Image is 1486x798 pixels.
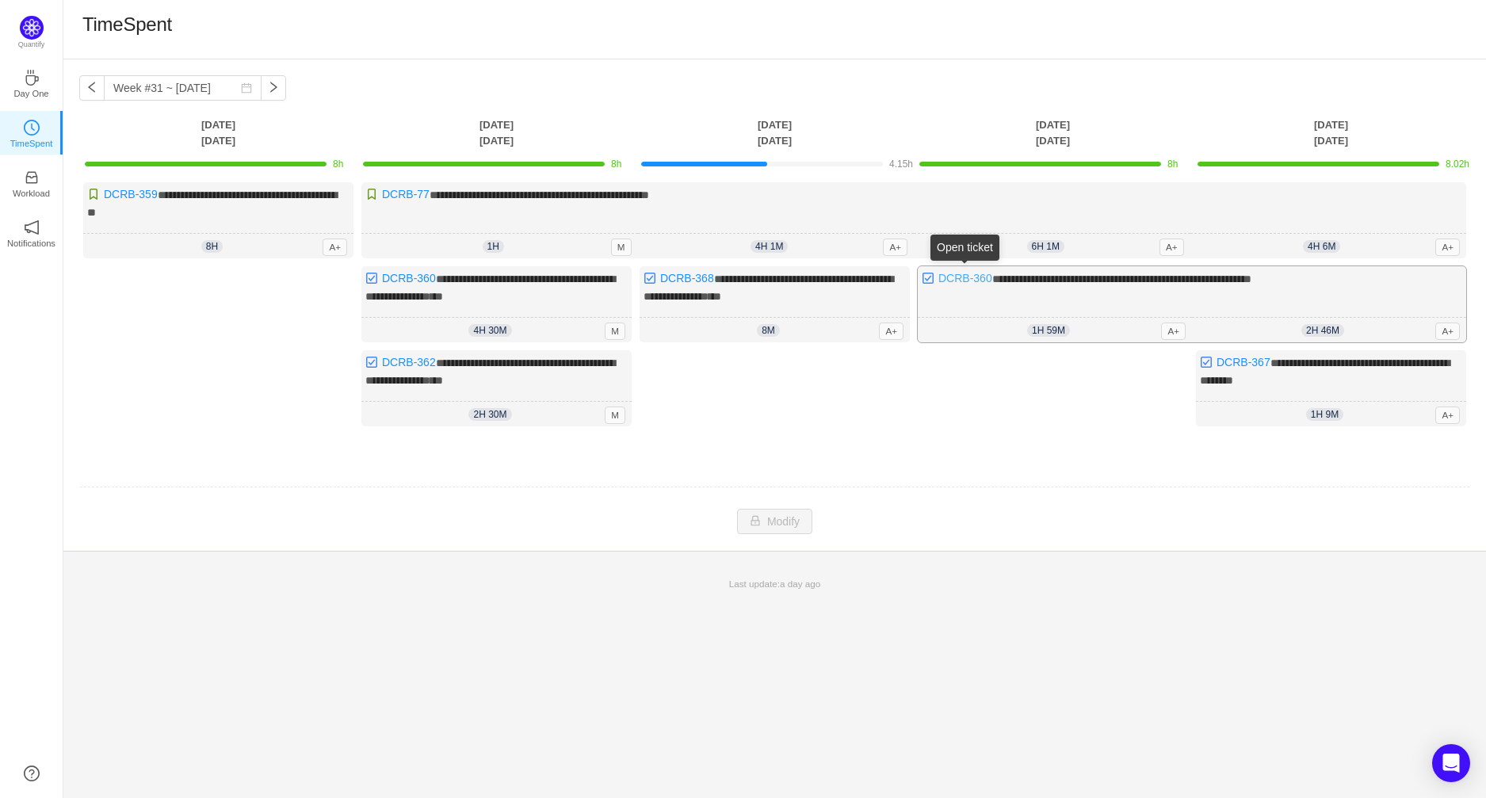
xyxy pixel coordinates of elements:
div: Open Intercom Messenger [1432,744,1470,782]
img: 10318 [1200,356,1213,368]
span: Last update: [729,578,820,589]
a: DCRB-362 [382,356,436,368]
i: icon: clock-circle [24,120,40,136]
span: 2h 46m [1301,324,1344,337]
span: A+ [1435,239,1460,256]
th: [DATE] [DATE] [636,116,914,149]
p: Day One [13,86,48,101]
span: a day ago [780,578,820,589]
span: M [605,323,625,340]
span: A+ [1435,407,1460,424]
span: 8h [333,158,343,170]
span: 8.02h [1446,158,1469,170]
span: 8h [611,158,621,170]
img: 10318 [922,272,934,284]
th: [DATE] [DATE] [79,116,357,149]
span: A+ [1161,323,1186,340]
span: 1h 9m [1306,408,1343,421]
a: DCRB-368 [660,272,714,284]
span: 6h 1m [1027,240,1064,253]
span: 4h 1m [751,240,788,253]
i: icon: notification [24,220,40,235]
p: TimeSpent [10,136,53,151]
img: 10318 [365,272,378,284]
div: Open ticket [930,235,999,261]
input: Select a week [104,75,262,101]
a: DCRB-77 [382,188,430,200]
a: DCRB-360 [938,272,992,284]
i: icon: calendar [241,82,252,94]
i: icon: inbox [24,170,40,185]
p: Quantify [18,40,45,51]
span: M [605,407,625,424]
span: A+ [883,239,907,256]
th: [DATE] [DATE] [1192,116,1470,149]
a: icon: coffeeDay One [24,74,40,90]
img: Quantify [20,16,44,40]
th: [DATE] [DATE] [914,116,1192,149]
img: 10318 [644,272,656,284]
span: 4h 6m [1303,240,1340,253]
p: Notifications [7,236,55,250]
span: 1h [483,240,504,253]
span: 8h [1167,158,1178,170]
span: 8h [201,240,223,253]
span: M [611,239,632,256]
img: 10318 [365,356,378,368]
button: icon: right [261,75,286,101]
span: 2h 30m [468,408,511,421]
a: DCRB-360 [382,272,436,284]
img: 10315 [365,188,378,200]
h1: TimeSpent [82,13,172,36]
span: A+ [323,239,347,256]
p: Workload [13,186,50,200]
a: DCRB-367 [1217,356,1270,368]
span: 8m [757,324,780,337]
span: A+ [879,323,903,340]
a: icon: inboxWorkload [24,174,40,190]
a: icon: notificationNotifications [24,224,40,240]
a: icon: clock-circleTimeSpent [24,124,40,140]
th: [DATE] [DATE] [357,116,636,149]
span: 1h 59m [1027,324,1070,337]
button: icon: lockModify [737,509,812,534]
img: 10315 [87,188,100,200]
i: icon: coffee [24,70,40,86]
button: icon: left [79,75,105,101]
span: A+ [1159,239,1184,256]
a: icon: question-circle [24,766,40,781]
span: A+ [1435,323,1460,340]
span: 4h 30m [468,324,511,337]
a: DCRB-359 [104,188,158,200]
span: 4.15h [889,158,913,170]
